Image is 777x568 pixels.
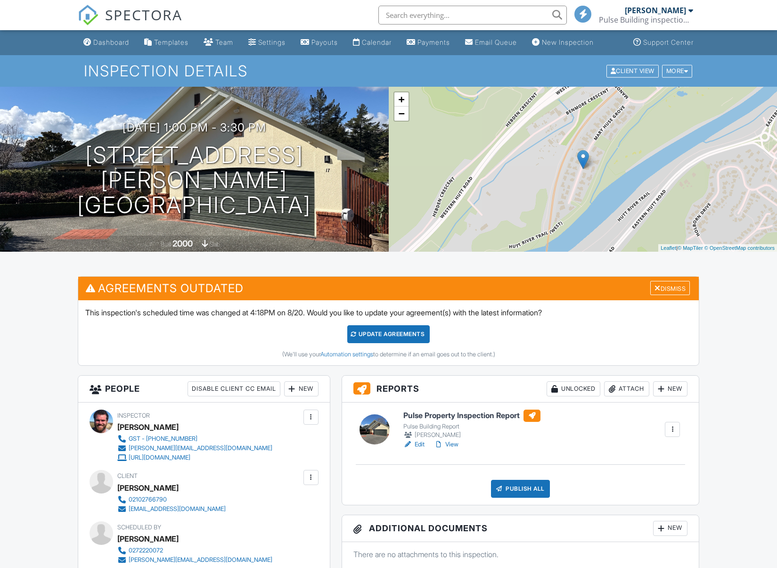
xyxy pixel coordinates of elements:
div: Pulse Building inspections Wellington [599,15,693,25]
h3: Additional Documents [342,515,699,542]
a: [URL][DOMAIN_NAME] [117,453,272,462]
a: [EMAIL_ADDRESS][DOMAIN_NAME] [117,504,226,514]
div: More [662,65,693,77]
div: | [658,244,777,252]
span: Scheduled By [117,524,161,531]
a: Templates [140,34,192,51]
a: GST - [PHONE_NUMBER] [117,434,272,444]
div: [EMAIL_ADDRESS][DOMAIN_NAME] [129,505,226,513]
a: Dashboard [80,34,133,51]
h3: Agreements Outdated [78,277,699,300]
div: 0272220072 [129,547,163,554]
div: [PERSON_NAME] [117,532,179,546]
h3: People [78,376,330,403]
h6: Pulse Property Inspection Report [403,410,540,422]
div: Email Queue [475,38,517,46]
h3: Reports [342,376,699,403]
div: (We'll use your to determine if an email goes out to the client.) [85,351,692,358]
div: Support Center [643,38,694,46]
span: Inspector [117,412,150,419]
input: Search everything... [378,6,567,25]
div: [URL][DOMAIN_NAME] [129,454,190,461]
a: Payouts [297,34,342,51]
div: 02102766790 [129,496,167,503]
h3: [DATE] 1:00 pm - 3:30 pm [123,121,266,134]
div: Update Agreements [347,325,430,343]
div: Templates [154,38,188,46]
a: Client View [605,67,661,74]
a: © MapTiler [678,245,703,251]
a: [PERSON_NAME][EMAIL_ADDRESS][DOMAIN_NAME] [117,444,272,453]
div: This inspection's scheduled time was changed at 4:18PM on 8/20. Would you like to update your agr... [78,300,699,365]
a: © OpenStreetMap contributors [704,245,775,251]
div: New [653,381,687,396]
div: New [653,521,687,536]
div: Dashboard [93,38,129,46]
div: GST - [PHONE_NUMBER] [129,435,197,443]
div: Payouts [311,38,338,46]
div: 2000 [172,239,193,248]
div: Disable Client CC Email [188,381,280,396]
a: Edit [403,440,425,449]
a: Calendar [349,34,395,51]
div: [PERSON_NAME] [117,481,179,495]
div: New [284,381,319,396]
div: New Inspection [542,38,594,46]
a: Zoom out [394,107,409,121]
img: The Best Home Inspection Software - Spectora [78,5,98,25]
a: 0272220072 [117,546,272,555]
div: Attach [604,381,649,396]
div: [PERSON_NAME][EMAIL_ADDRESS][DOMAIN_NAME] [129,445,272,452]
span: Client [117,472,138,479]
div: Settings [258,38,286,46]
a: Pulse Property Inspection Report Pulse Building Report [PERSON_NAME] [403,410,540,440]
div: Client View [606,65,659,77]
a: Settings [245,34,289,51]
a: 02102766790 [117,495,226,504]
div: [PERSON_NAME] [117,420,179,434]
span: Built [161,241,171,248]
h1: [STREET_ADDRESS][PERSON_NAME] [GEOGRAPHIC_DATA] [15,143,374,217]
div: Calendar [362,38,392,46]
h1: Inspection Details [84,63,694,79]
span: SPECTORA [105,5,182,25]
a: View [434,440,458,449]
div: Unlocked [547,381,600,396]
div: [PERSON_NAME][EMAIL_ADDRESS][DOMAIN_NAME] [129,556,272,564]
div: Publish All [491,480,550,498]
a: Email Queue [461,34,521,51]
div: [PERSON_NAME] [403,430,540,440]
a: Zoom in [394,92,409,107]
a: SPECTORA [78,13,182,33]
span: slab [210,241,220,248]
div: [PERSON_NAME] [625,6,686,15]
div: Dismiss [650,281,690,296]
a: New Inspection [528,34,597,51]
a: Payments [403,34,454,51]
a: Team [200,34,237,51]
a: Leaflet [661,245,676,251]
a: Support Center [630,34,697,51]
div: Payments [417,38,450,46]
a: [PERSON_NAME][EMAIL_ADDRESS][DOMAIN_NAME] [117,555,272,565]
a: Automation settings [320,351,373,358]
div: Pulse Building Report [403,423,540,430]
div: Team [215,38,233,46]
p: There are no attachments to this inspection. [353,549,688,560]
